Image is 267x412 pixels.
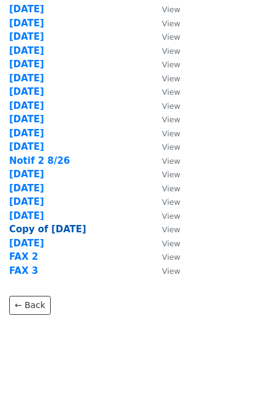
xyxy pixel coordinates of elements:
[9,18,44,29] a: [DATE]
[150,169,180,180] a: View
[9,73,44,84] a: [DATE]
[162,225,180,234] small: View
[9,265,38,276] a: FAX 3
[150,251,180,262] a: View
[9,169,44,180] a: [DATE]
[150,73,180,84] a: View
[150,86,180,97] a: View
[9,251,38,262] a: FAX 2
[150,59,180,70] a: View
[9,45,44,56] a: [DATE]
[9,296,51,315] a: ← Back
[162,101,180,111] small: View
[150,45,180,56] a: View
[9,100,44,111] a: [DATE]
[150,224,180,235] a: View
[9,155,70,166] a: Notif 2 8/26
[150,128,180,139] a: View
[9,141,44,152] a: [DATE]
[162,212,180,221] small: View
[150,100,180,111] a: View
[9,238,44,249] a: [DATE]
[150,141,180,152] a: View
[162,197,180,207] small: View
[150,155,180,166] a: View
[9,4,44,15] a: [DATE]
[162,170,180,179] small: View
[150,18,180,29] a: View
[162,87,180,97] small: View
[150,265,180,276] a: View
[162,156,180,166] small: View
[162,60,180,69] small: View
[162,129,180,138] small: View
[162,267,180,276] small: View
[150,183,180,194] a: View
[9,196,44,207] a: [DATE]
[9,86,44,97] a: [DATE]
[9,59,44,70] a: [DATE]
[150,210,180,221] a: View
[162,142,180,152] small: View
[9,210,44,221] a: [DATE]
[162,239,180,248] small: View
[9,31,44,42] a: [DATE]
[162,19,180,28] small: View
[162,252,180,262] small: View
[162,184,180,193] small: View
[9,224,86,235] a: Copy of [DATE]
[162,115,180,124] small: View
[150,196,180,207] a: View
[9,114,44,125] a: [DATE]
[9,183,44,194] a: [DATE]
[9,128,44,139] a: [DATE]
[150,238,180,249] a: View
[206,353,267,412] iframe: Chat Widget
[150,4,180,15] a: View
[162,74,180,83] small: View
[162,5,180,14] small: View
[162,46,180,56] small: View
[162,32,180,42] small: View
[150,114,180,125] a: View
[150,31,180,42] a: View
